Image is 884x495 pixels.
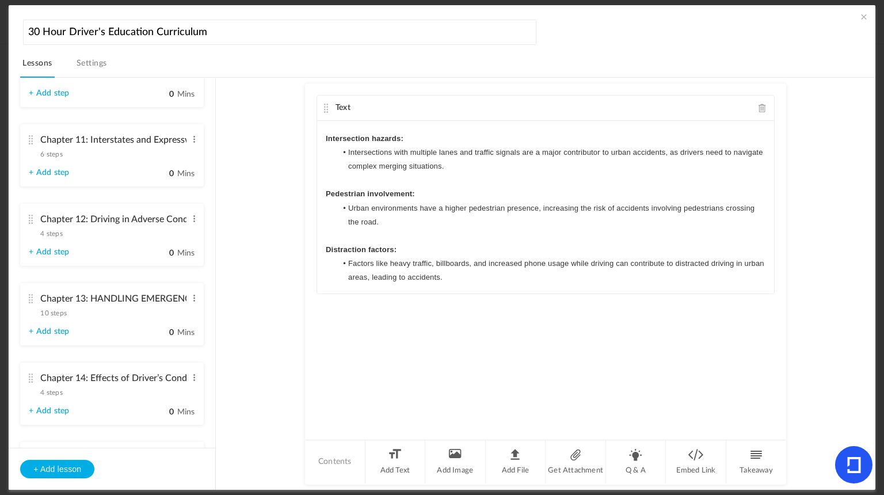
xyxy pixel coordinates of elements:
[337,257,765,284] li: Factors like heavy traffic, billboards, and increased phone usage while driving can contribute to...
[146,407,174,418] input: Mins
[40,230,62,237] span: 4 steps
[40,151,62,158] span: 6 steps
[546,440,606,483] li: Get Attachment
[74,56,109,78] a: Settings
[177,90,195,98] span: Mins
[177,249,195,257] span: Mins
[486,440,546,483] li: Add File
[29,247,69,257] a: + Add step
[29,89,69,98] a: + Add step
[40,389,62,396] span: 4 steps
[336,104,350,112] span: Text
[326,189,415,198] strong: Pedestrian involvement:
[20,56,54,78] a: Lessons
[305,440,365,483] li: Contents
[29,327,69,337] a: + Add step
[666,440,726,483] li: Embed Link
[20,460,94,478] button: + Add lesson
[425,440,486,483] li: Add Image
[337,201,765,229] li: Urban environments have a higher pedestrian presence, increasing the risk of accidents involving ...
[326,134,403,143] strong: Intersection hazards:
[606,440,666,483] li: Q & A
[40,310,67,317] span: 10 steps
[726,440,786,483] li: Takeaway
[29,406,69,416] a: + Add step
[177,170,195,178] span: Mins
[177,408,195,416] span: Mins
[337,146,765,173] li: Intersections with multiple lanes and traffic signals are a major contributor to urban accidents,...
[146,89,174,100] input: Mins
[177,329,195,337] span: Mins
[146,248,174,259] input: Mins
[29,168,69,178] a: + Add step
[365,440,426,483] li: Add Text
[146,328,174,338] input: Mins
[326,245,397,254] strong: Distraction factors:
[146,169,174,180] input: Mins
